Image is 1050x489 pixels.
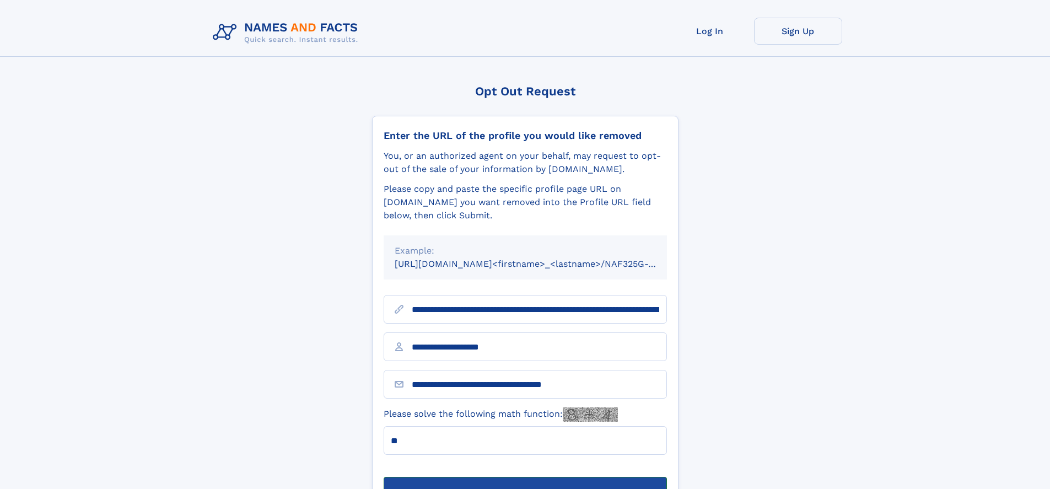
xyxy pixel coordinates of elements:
[384,407,618,422] label: Please solve the following math function:
[208,18,367,47] img: Logo Names and Facts
[384,130,667,142] div: Enter the URL of the profile you would like removed
[666,18,754,45] a: Log In
[384,149,667,176] div: You, or an authorized agent on your behalf, may request to opt-out of the sale of your informatio...
[395,259,688,269] small: [URL][DOMAIN_NAME]<firstname>_<lastname>/NAF325G-xxxxxxxx
[754,18,842,45] a: Sign Up
[384,182,667,222] div: Please copy and paste the specific profile page URL on [DOMAIN_NAME] you want removed into the Pr...
[395,244,656,257] div: Example:
[372,84,679,98] div: Opt Out Request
